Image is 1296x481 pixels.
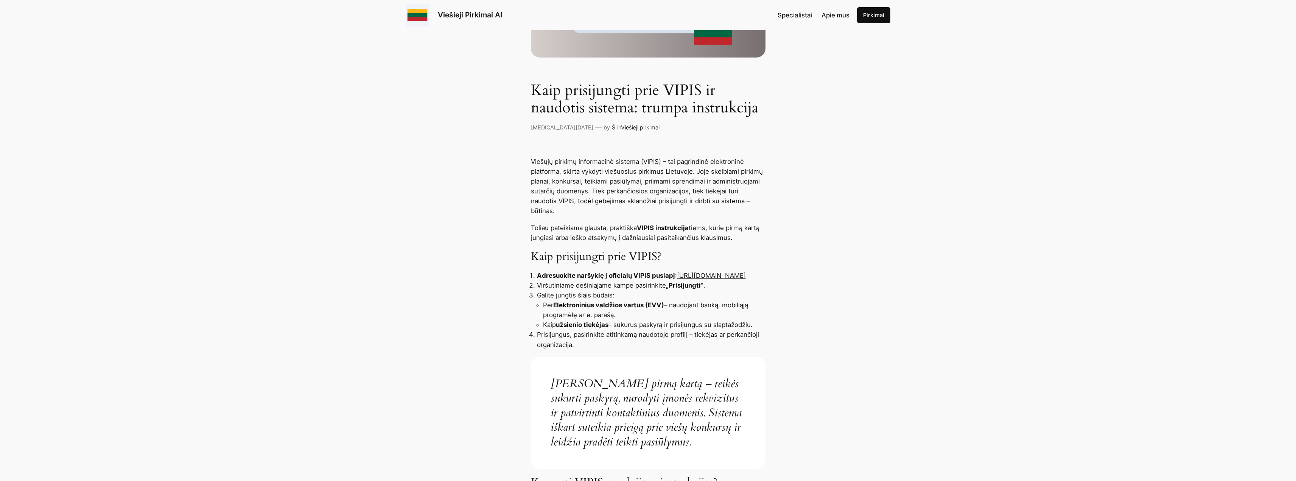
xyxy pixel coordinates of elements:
[553,301,664,309] strong: Elektroninius valdžios vartus (EVV)
[537,271,765,280] li: :
[531,124,593,131] a: [MEDICAL_DATA][DATE]
[537,272,675,279] strong: Adresuokite naršyklę į oficialų VIPIS puslapį
[604,123,610,132] p: by
[537,280,765,290] li: Viršutiniame dešiniajame kampe pasirinkite .
[406,4,429,26] img: Viešieji pirkimai logo
[595,123,602,132] p: —
[821,11,849,19] span: Apie mus
[612,124,615,131] a: Š
[677,272,746,279] a: [URL][DOMAIN_NAME]
[531,157,765,216] p: Viešųjų pirkimų informacinė sistema (VIPIS) – tai pagrindinė elektroninė platforma, skirta vykdyt...
[637,224,689,232] strong: VIPIS instrukcija
[531,250,765,264] h3: Kaip prisijungti prie VIPIS?
[621,124,660,131] a: Viešieji pirkimai
[556,321,608,328] strong: užsienio tiekėjas
[821,10,849,20] a: Apie mus
[438,10,502,19] a: Viešieji Pirkimai AI
[778,10,812,20] a: Specialistai
[778,11,812,19] span: Specialistai
[543,300,765,320] li: Per – naudojant banką, mobiliąją programėlę ar e. parašą.
[531,82,765,117] h1: Kaip prisijungti prie VIPIS ir naudotis sistema: trumpa instrukcija
[543,320,765,330] li: Kaip – sukurus paskyrą ir prisijungus su slaptažodžiu.
[537,330,765,349] li: Prisijungus, pasirinkite atitinkamą naudotojo profilį – tiekėjas ar perkančioji organizacija.
[778,10,849,20] nav: Navigation
[617,124,621,131] span: in
[666,282,703,289] strong: „Prisijungti“
[551,377,746,449] p: [PERSON_NAME] pirmą kartą – reikės sukurti paskyrą, nurodyti įmonės rekvizitus ir patvirtinti kon...
[537,290,765,330] li: Galite jungtis šiais būdais:
[531,223,765,243] p: Toliau pateikiama glausta, praktiška tiems, kurie pirmą kartą jungiasi arba ieško atsakymų į dažn...
[857,7,890,23] a: Pirkimai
